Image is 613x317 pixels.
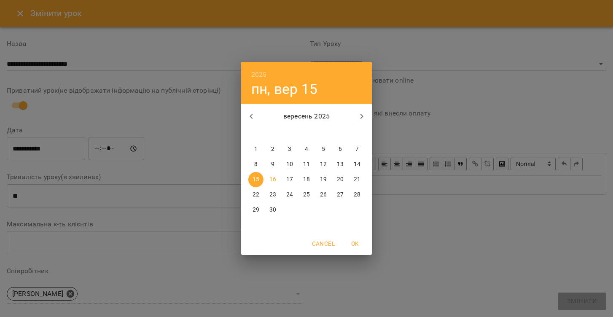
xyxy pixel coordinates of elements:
[299,142,314,157] button: 4
[286,191,293,199] p: 24
[333,142,348,157] button: 6
[261,111,352,121] p: вересень 2025
[265,142,280,157] button: 2
[254,145,258,153] p: 1
[282,142,297,157] button: 3
[350,157,365,172] button: 14
[248,187,263,202] button: 22
[303,175,310,184] p: 18
[286,160,293,169] p: 10
[251,69,267,81] button: 2025
[350,172,365,187] button: 21
[271,160,274,169] p: 9
[248,142,263,157] button: 1
[265,202,280,218] button: 30
[333,129,348,137] span: сб
[333,157,348,172] button: 13
[316,129,331,137] span: пт
[248,172,263,187] button: 15
[354,191,360,199] p: 28
[322,145,325,153] p: 5
[299,187,314,202] button: 25
[286,175,293,184] p: 17
[354,160,360,169] p: 14
[350,129,365,137] span: нд
[253,206,259,214] p: 29
[303,160,310,169] p: 11
[316,157,331,172] button: 12
[305,145,308,153] p: 4
[269,191,276,199] p: 23
[253,191,259,199] p: 22
[299,129,314,137] span: чт
[269,206,276,214] p: 30
[248,157,263,172] button: 8
[303,191,310,199] p: 25
[248,202,263,218] button: 29
[345,239,365,249] span: OK
[350,142,365,157] button: 7
[309,236,338,251] button: Cancel
[282,157,297,172] button: 10
[251,81,317,98] button: пн, вер 15
[253,175,259,184] p: 15
[299,157,314,172] button: 11
[282,187,297,202] button: 24
[320,160,327,169] p: 12
[271,145,274,153] p: 2
[337,160,344,169] p: 13
[265,172,280,187] button: 16
[269,175,276,184] p: 16
[248,129,263,137] span: пн
[265,129,280,137] span: вт
[320,191,327,199] p: 26
[341,236,368,251] button: OK
[354,175,360,184] p: 21
[333,172,348,187] button: 20
[288,145,291,153] p: 3
[350,187,365,202] button: 28
[337,191,344,199] p: 27
[333,187,348,202] button: 27
[355,145,359,153] p: 7
[282,129,297,137] span: ср
[312,239,335,249] span: Cancel
[299,172,314,187] button: 18
[320,175,327,184] p: 19
[316,187,331,202] button: 26
[316,142,331,157] button: 5
[265,187,280,202] button: 23
[316,172,331,187] button: 19
[337,175,344,184] p: 20
[282,172,297,187] button: 17
[265,157,280,172] button: 9
[254,160,258,169] p: 8
[339,145,342,153] p: 6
